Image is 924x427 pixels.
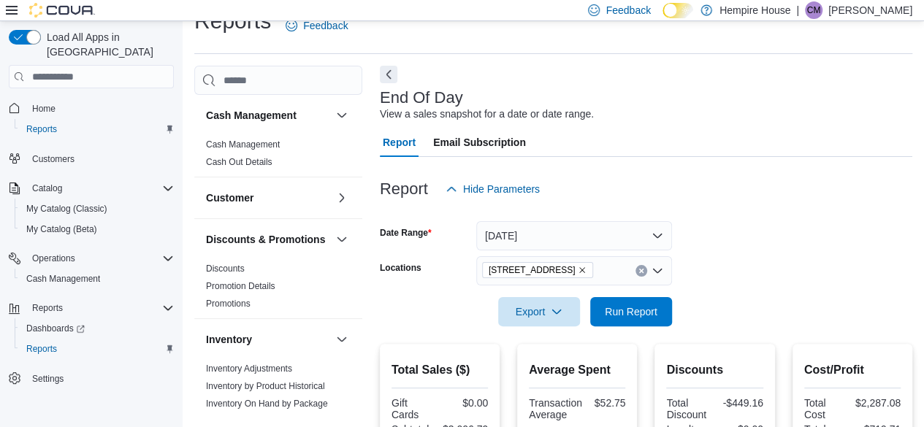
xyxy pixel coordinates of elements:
h1: Reports [194,7,271,36]
h3: End Of Day [380,89,463,107]
span: Customers [26,150,174,168]
p: [PERSON_NAME] [828,1,912,19]
h2: Discounts [666,361,763,379]
span: Cash Out Details [206,156,272,168]
a: Reports [20,120,63,138]
h3: Inventory [206,332,252,347]
div: $2,287.08 [855,397,901,409]
div: $52.75 [588,397,626,409]
a: Discounts [206,263,245,274]
span: Feedback [303,18,348,33]
span: Report [383,128,416,157]
button: Remove 18 Mill Street West from selection in this group [578,266,587,274]
span: Cash Management [206,139,280,150]
div: -$449.16 [718,397,763,409]
a: Home [26,100,61,118]
button: Inventory [333,331,351,348]
button: Hide Parameters [440,174,546,204]
p: Hempire House [719,1,790,19]
button: Run Report [590,297,672,326]
button: Catalog [3,178,180,199]
span: Reports [26,343,57,355]
h3: Customer [206,191,253,205]
button: Catalog [26,180,68,197]
button: Reports [3,298,180,318]
a: Inventory by Product Historical [206,381,325,391]
h2: Cost/Profit [804,361,901,379]
span: Reports [26,299,174,317]
nav: Complex example [9,91,174,427]
span: Promotions [206,298,251,309]
a: Customers [26,150,80,168]
button: Operations [3,248,180,269]
div: Total Cost [804,397,849,420]
span: Feedback [606,3,650,18]
span: Catalog [32,182,62,194]
label: Date Range [380,227,432,239]
button: Cash Management [15,269,180,289]
a: Feedback [280,11,354,40]
a: Promotions [206,299,251,309]
a: Dashboards [20,320,91,337]
div: View a sales snapshot for a date or date range. [380,107,594,122]
span: Dashboards [20,320,174,337]
button: Customer [333,189,351,207]
span: [STREET_ADDRESS] [489,263,576,277]
label: Locations [380,262,421,274]
button: Discounts & Promotions [206,232,330,247]
button: Next [380,66,397,83]
a: Cash Out Details [206,157,272,167]
span: Operations [26,250,174,267]
div: Cash Management [194,136,362,177]
div: Calvin Mendez [805,1,822,19]
button: Settings [3,368,180,389]
span: Run Report [605,304,657,319]
button: Cash Management [206,108,330,123]
a: Promotion Details [206,281,275,291]
p: | [796,1,799,19]
h3: Cash Management [206,108,297,123]
span: Settings [32,373,64,385]
span: Export [507,297,571,326]
span: My Catalog (Beta) [26,223,97,235]
div: Gift Cards [392,397,437,420]
button: Reports [15,339,180,359]
span: Hide Parameters [463,182,540,196]
button: My Catalog (Beta) [15,219,180,239]
span: Reports [20,340,174,358]
span: Discounts [206,263,245,274]
button: Home [3,97,180,118]
button: Inventory [206,332,330,347]
h2: Average Spent [529,361,625,379]
span: My Catalog (Classic) [20,200,174,218]
h2: Total Sales ($) [392,361,488,379]
span: 18 Mill Street West [482,262,594,278]
button: Reports [15,119,180,139]
span: Cash Management [20,270,174,288]
span: Load All Apps in [GEOGRAPHIC_DATA] [41,30,174,59]
h3: Report [380,180,428,198]
button: My Catalog (Classic) [15,199,180,219]
button: Discounts & Promotions [333,231,351,248]
button: Operations [26,250,81,267]
span: Inventory Adjustments [206,363,292,374]
button: Cash Management [333,107,351,124]
span: Dashboards [26,323,85,334]
span: My Catalog (Beta) [20,220,174,238]
a: Settings [26,370,69,388]
span: Cash Management [26,273,100,285]
span: Home [26,99,174,117]
span: Reports [26,123,57,135]
div: Total Discount [666,397,711,420]
span: CM [807,1,821,19]
button: [DATE] [476,221,672,250]
a: Inventory On Hand by Package [206,399,328,409]
a: Inventory Adjustments [206,363,292,374]
a: My Catalog (Beta) [20,220,103,238]
h3: Discounts & Promotions [206,232,325,247]
div: Transaction Average [529,397,582,420]
input: Dark Mode [663,3,693,18]
div: $0.00 [443,397,488,409]
span: My Catalog (Classic) [26,203,107,215]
